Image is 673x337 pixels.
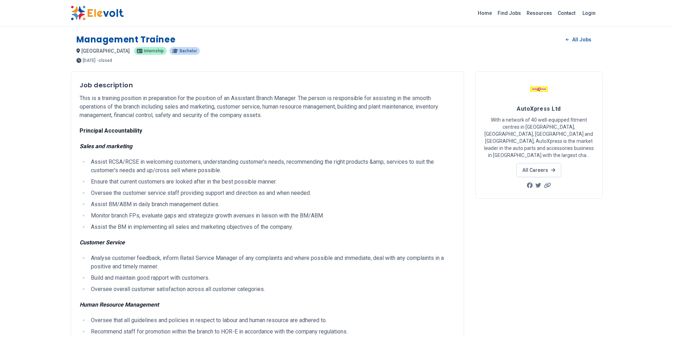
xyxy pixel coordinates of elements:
p: With a network of 40 well-equipped fitment centres in [GEOGRAPHIC_DATA], [GEOGRAPHIC_DATA], [GEOG... [484,116,594,159]
em: Human Resource Management [80,301,159,308]
li: Assist the BM in implementing all sales and marketing objectives of the company. [89,223,455,231]
li: Oversee the customer service staff providing support and direction as and when needed. [89,189,455,197]
li: Oversee that all guidelines and policies in respect to labour and human resource are adhered to. [89,316,455,325]
img: Elevolt [71,6,124,21]
li: Assist RCSA/RCSE in welcoming customers, understanding customer’s needs, recommending the right p... [89,158,455,175]
h3: Job description [80,80,455,90]
a: Contact [555,7,578,19]
li: Analyse customer feedback, inform Retail Service Manager of any complaints and where possible and... [89,254,455,271]
span: bachelor [180,49,197,53]
p: - closed [97,58,112,63]
strong: Principal Accountability [80,127,142,134]
span: internship [144,49,164,53]
span: [DATE] [83,58,95,63]
a: Resources [524,7,555,19]
li: Ensure that current customers are looked after in the best possible manner. [89,178,455,186]
p: This is a training position in preparation for the position of an Assistant Branch Manager. The p... [80,94,455,120]
span: AutoXpress Ltd [517,105,561,112]
h1: Management Trainee [76,34,176,45]
a: All Jobs [560,34,597,45]
li: Recommend staff for promotion within the branch to HOR-E in accordance with the company regulations. [89,327,455,336]
img: AutoXpress Ltd [530,80,548,98]
span: [GEOGRAPHIC_DATA] [81,48,130,54]
a: All Careers [516,163,561,177]
em: Customer Service [80,239,125,246]
li: Assist BM/ABM in daily branch management duties. [89,200,455,209]
li: Build and maintain good rapport with customers. [89,274,455,282]
li: Oversee overall customer satisfaction across all customer categories. [89,285,455,294]
a: Find Jobs [495,7,524,19]
em: Sales and marketing [80,143,132,150]
li: Monitor branch FPs, evaluate gaps and strategize growth avenues in liaison with the BM/ABM. [89,211,455,220]
a: Home [475,7,495,19]
iframe: Advertisement [475,207,603,306]
a: Login [578,6,600,20]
